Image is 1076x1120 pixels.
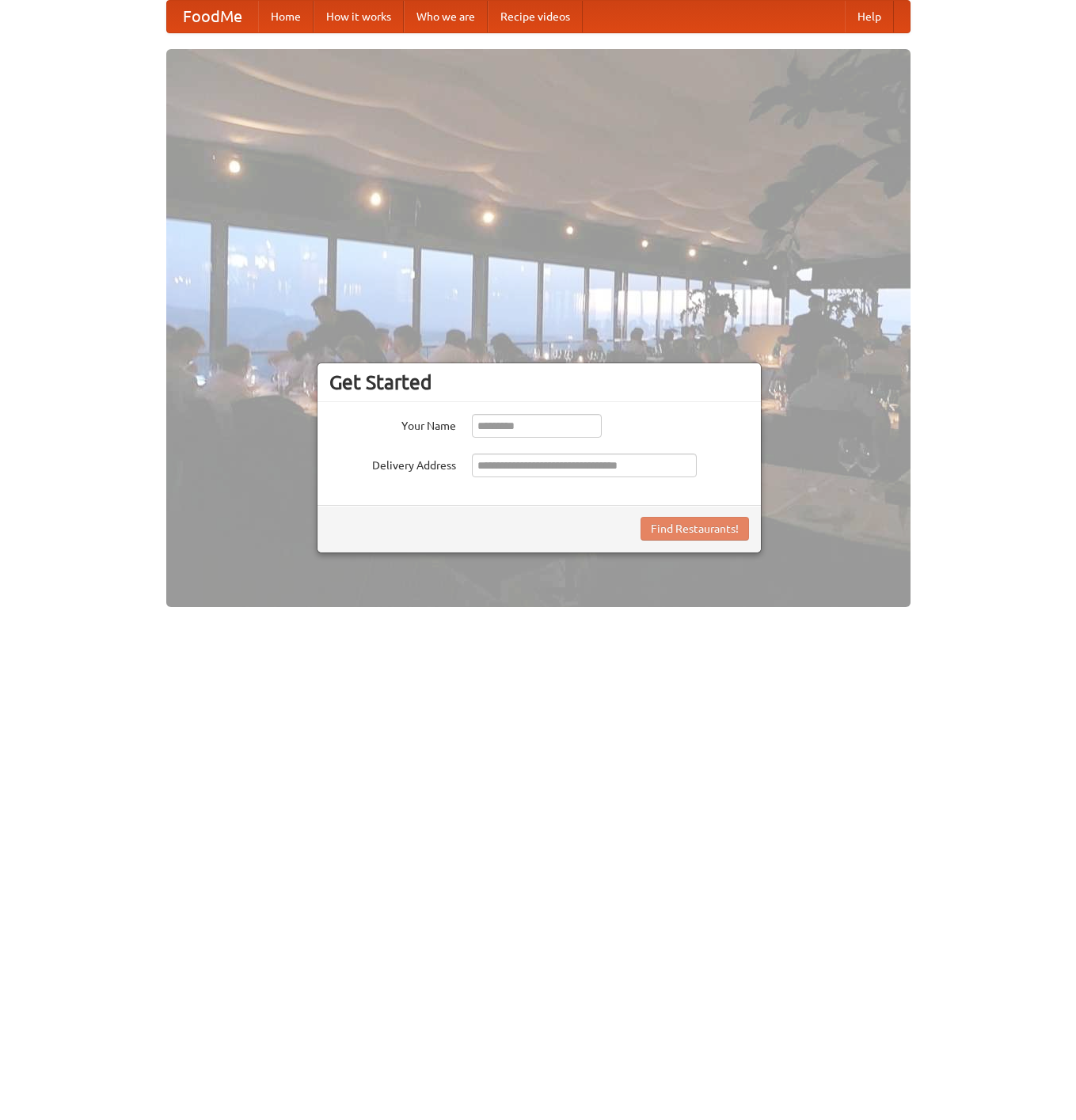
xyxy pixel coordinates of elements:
[258,1,314,32] a: Home
[329,414,456,434] label: Your Name
[845,1,894,32] a: Help
[314,1,404,32] a: How it works
[641,517,749,541] button: Find Restaurants!
[329,454,456,473] label: Delivery Address
[329,370,749,394] h3: Get Started
[167,1,258,32] a: FoodMe
[404,1,488,32] a: Who we are
[488,1,583,32] a: Recipe videos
